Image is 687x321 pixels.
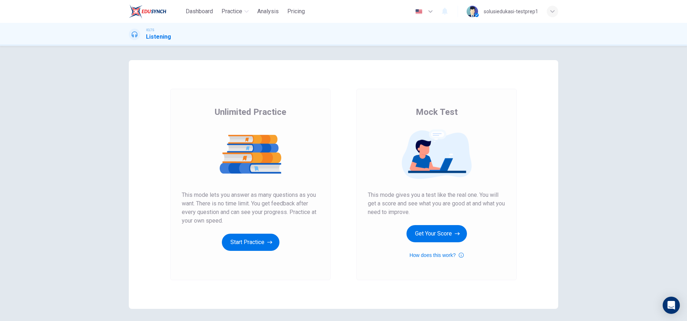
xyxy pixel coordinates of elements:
[257,7,279,16] span: Analysis
[186,7,213,16] span: Dashboard
[129,4,166,19] img: EduSynch logo
[254,5,282,18] button: Analysis
[215,106,286,118] span: Unlimited Practice
[484,7,538,16] div: solusiedukasi-testprep1
[146,33,171,41] h1: Listening
[129,4,183,19] a: EduSynch logo
[406,225,467,242] button: Get Your Score
[663,297,680,314] div: Open Intercom Messenger
[284,5,308,18] button: Pricing
[219,5,252,18] button: Practice
[146,28,154,33] span: IELTS
[183,5,216,18] button: Dashboard
[222,234,279,251] button: Start Practice
[414,9,423,14] img: en
[416,106,458,118] span: Mock Test
[182,191,319,225] span: This mode lets you answer as many questions as you want. There is no time limit. You get feedback...
[409,251,463,259] button: How does this work?
[467,6,478,17] img: Profile picture
[368,191,505,217] span: This mode gives you a test like the real one. You will get a score and see what you are good at a...
[221,7,242,16] span: Practice
[287,7,305,16] span: Pricing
